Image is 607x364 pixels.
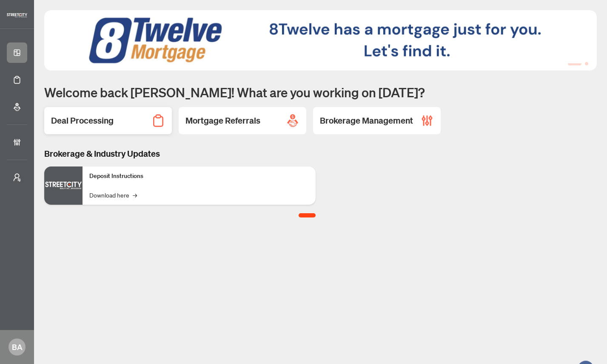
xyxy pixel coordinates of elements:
[44,10,597,71] img: Slide 0
[7,13,27,17] img: logo
[12,341,23,353] span: BA
[51,115,114,127] h2: Deal Processing
[573,334,598,360] button: Open asap
[44,166,83,205] img: Deposit Instructions
[89,190,137,200] a: Download here→
[44,148,316,160] h3: Brokerage & Industry Updates
[585,62,588,65] button: 2
[185,115,260,127] h2: Mortgage Referrals
[89,172,309,181] p: Deposit Instructions
[133,190,137,200] span: →
[320,115,413,127] h2: Brokerage Management
[44,84,597,100] h1: Welcome back [PERSON_NAME]! What are you working on [DATE]?
[568,62,581,65] button: 1
[13,173,21,182] span: user-switch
